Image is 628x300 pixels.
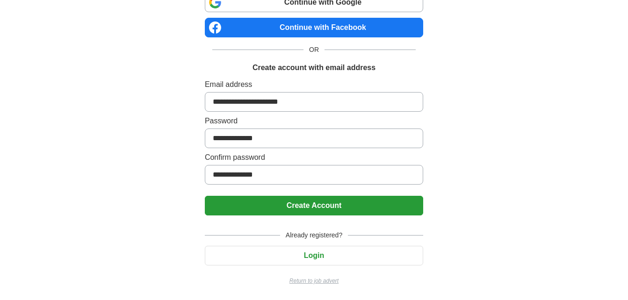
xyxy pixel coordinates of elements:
[205,251,423,259] a: Login
[280,230,348,240] span: Already registered?
[205,246,423,265] button: Login
[205,79,423,90] label: Email address
[205,196,423,215] button: Create Account
[303,45,325,55] span: OR
[205,115,423,127] label: Password
[205,18,423,37] a: Continue with Facebook
[205,277,423,285] a: Return to job advert
[253,62,375,73] h1: Create account with email address
[205,152,423,163] label: Confirm password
